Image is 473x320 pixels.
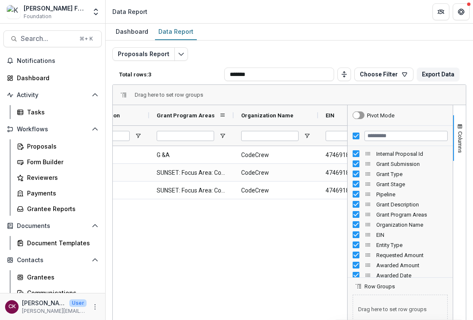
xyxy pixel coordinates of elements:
[326,146,395,164] span: 474691807
[157,131,214,141] input: Grant Program Areas Filter Input
[376,252,448,258] span: Requested Amount
[376,191,448,198] span: Pipeline
[348,260,453,270] div: Awarded Amount Column
[27,239,95,247] div: Document Templates
[348,230,453,240] div: EIN Column
[376,181,448,187] span: Grant Stage
[27,273,95,282] div: Grantees
[17,126,88,133] span: Workflows
[3,122,102,136] button: Open Workflows
[17,73,95,82] div: Dashboard
[348,199,453,209] div: Grant Description Column
[348,270,453,280] div: Awarded Date Column
[21,35,74,43] span: Search...
[354,68,413,81] button: Choose Filter
[112,25,152,38] div: Dashboard
[14,186,102,200] a: Payments
[27,204,95,213] div: Grantee Reports
[14,202,102,216] a: Grantee Reports
[24,13,52,20] span: Foundation
[27,173,95,182] div: Reviewers
[417,68,459,81] button: Export Data
[326,164,395,182] span: 474691807
[112,7,147,16] div: Data Report
[155,25,197,38] div: Data Report
[241,182,310,199] span: CodeCrew
[241,131,299,141] input: Organization Name Filter Input
[157,146,226,164] span: G &A
[14,105,102,119] a: Tasks
[3,88,102,102] button: Open Activity
[376,201,448,208] span: Grant Description
[376,171,448,177] span: Grant Type
[8,304,16,309] div: Collins Kipkemboi
[17,92,88,99] span: Activity
[376,272,448,279] span: Awarded Date
[241,146,310,164] span: CodeCrew
[174,47,188,61] button: Edit selected report
[24,4,87,13] div: [PERSON_NAME] Foundation
[14,270,102,284] a: Grantees
[157,182,226,199] span: SUNSET: Focus Area: Computer Science Equity
[3,30,102,47] button: Search...
[112,24,152,40] a: Dashboard
[376,242,448,248] span: Entity Type
[348,149,453,159] div: Internal Proposal Id Column
[3,219,102,233] button: Open Documents
[3,71,102,85] a: Dashboard
[348,179,453,189] div: Grant Stage Column
[22,307,87,315] p: [PERSON_NAME][EMAIL_ADDRESS][DOMAIN_NAME]
[376,151,448,157] span: Internal Proposal Id
[112,47,175,61] button: Proposals Report
[22,298,66,307] p: [PERSON_NAME] Kipkemboi
[376,262,448,268] span: Awarded Amount
[90,302,100,312] button: More
[376,161,448,167] span: Grant Submission
[14,236,102,250] a: Document Templates
[14,171,102,184] a: Reviewers
[3,253,102,267] button: Open Contacts
[457,131,463,153] span: Columns
[27,157,95,166] div: Form Builder
[17,257,88,264] span: Contacts
[135,92,203,98] span: Drag here to set row groups
[348,220,453,230] div: Organization Name Column
[337,68,351,81] button: Toggle auto height
[14,286,102,300] a: Communications
[348,169,453,179] div: Grant Type Column
[364,131,448,141] input: Filter Columns Input
[376,222,448,228] span: Organization Name
[27,288,95,297] div: Communications
[17,57,98,65] span: Notifications
[241,164,310,182] span: CodeCrew
[155,24,197,40] a: Data Report
[326,112,334,119] span: EIN
[14,139,102,153] a: Proposals
[304,133,310,139] button: Open Filter Menu
[157,112,215,119] span: Grant Program Areas
[348,240,453,250] div: Entity Type Column
[219,133,226,139] button: Open Filter Menu
[119,71,221,78] p: Total rows: 3
[90,3,102,20] button: Open entity switcher
[109,5,151,18] nav: breadcrumb
[157,164,226,182] span: SUNSET: Focus Area: Computer Science Equity
[376,232,448,238] span: EIN
[17,222,88,230] span: Documents
[348,189,453,199] div: Pipeline Column
[78,34,95,43] div: ⌘ + K
[27,142,95,151] div: Proposals
[241,112,294,119] span: Organization Name
[135,92,203,98] div: Row Groups
[3,54,102,68] button: Notifications
[326,182,395,199] span: 474691807
[27,189,95,198] div: Payments
[14,155,102,169] a: Form Builder
[69,299,87,307] p: User
[27,108,95,117] div: Tasks
[348,250,453,260] div: Requested Amount Column
[364,283,395,290] span: Row Groups
[135,133,141,139] button: Open Filter Menu
[453,3,470,20] button: Get Help
[348,209,453,220] div: Grant Program Areas Column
